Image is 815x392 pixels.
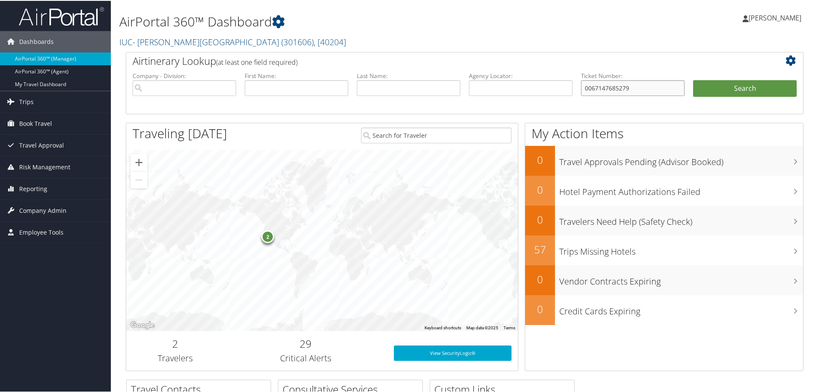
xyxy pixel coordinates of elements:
div: 2 [261,229,274,242]
h2: 0 [525,212,555,226]
label: Ticket Number: [581,71,685,79]
h3: Hotel Payment Authorizations Failed [559,181,803,197]
h3: Travel Approvals Pending (Advisor Booked) [559,151,803,167]
a: 0Vendor Contracts Expiring [525,264,803,294]
span: Map data ©2025 [466,325,498,329]
h3: Trips Missing Hotels [559,241,803,257]
img: airportal-logo.png [19,6,104,26]
a: [PERSON_NAME] [743,4,810,30]
h3: Critical Alerts [231,351,381,363]
span: Reporting [19,177,47,199]
span: Dashboards [19,30,54,52]
span: Travel Approval [19,134,64,155]
label: Agency Locator: [469,71,572,79]
h2: 0 [525,182,555,196]
a: 0Travel Approvals Pending (Advisor Booked) [525,145,803,175]
span: Risk Management [19,156,70,177]
input: Search for Traveler [361,127,512,142]
a: Terms (opens in new tab) [503,325,515,329]
h3: Credit Cards Expiring [559,300,803,317]
h2: 0 [525,271,555,286]
span: (at least one field required) [216,57,298,66]
span: Employee Tools [19,221,64,242]
a: 0Travelers Need Help (Safety Check) [525,205,803,235]
span: ( 301606 ) [281,35,314,47]
a: 57Trips Missing Hotels [525,235,803,264]
a: View SecurityLogic® [394,345,512,360]
span: Book Travel [19,112,52,134]
img: Google [128,319,156,330]
h2: Airtinerary Lookup [133,53,740,67]
h1: Traveling [DATE] [133,124,227,142]
label: First Name: [245,71,348,79]
h2: 2 [133,336,218,350]
h3: Travelers Need Help (Safety Check) [559,211,803,227]
button: Zoom in [130,153,147,170]
h2: 0 [525,152,555,166]
h1: My Action Items [525,124,803,142]
h2: 57 [525,241,555,256]
button: Search [693,79,797,96]
a: 0Credit Cards Expiring [525,294,803,324]
label: Last Name: [357,71,460,79]
span: Trips [19,90,34,112]
h2: 29 [231,336,381,350]
a: 0Hotel Payment Authorizations Failed [525,175,803,205]
a: IUC- [PERSON_NAME][GEOGRAPHIC_DATA] [119,35,346,47]
a: Open this area in Google Maps (opens a new window) [128,319,156,330]
h3: Vendor Contracts Expiring [559,270,803,287]
span: , [ 40204 ] [314,35,346,47]
h2: 0 [525,301,555,316]
button: Zoom out [130,171,147,188]
button: Keyboard shortcuts [425,324,461,330]
h1: AirPortal 360™ Dashboard [119,12,580,30]
span: Company Admin [19,199,66,221]
h3: Travelers [133,351,218,363]
span: [PERSON_NAME] [749,12,801,22]
label: Company - Division: [133,71,236,79]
